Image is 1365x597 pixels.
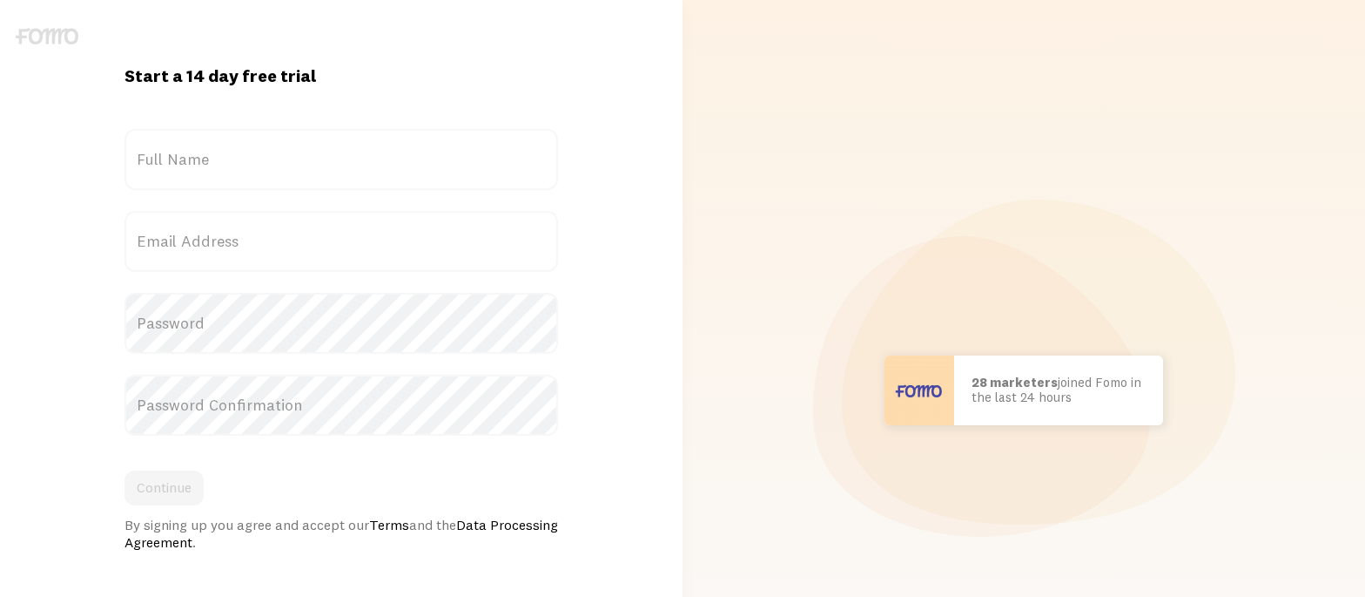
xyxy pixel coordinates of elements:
img: fomo-logo-gray-b99e0e8ada9f9040e2984d0d95b3b12da0074ffd48d1e5cb62ac37fc77b0b268.svg [16,28,78,44]
p: joined Fomo in the last 24 hours [972,376,1146,404]
a: Data Processing Agreement [124,516,558,551]
img: User avatar [884,356,954,425]
label: Email Address [124,211,559,272]
h1: Start a 14 day free trial [124,64,559,87]
div: By signing up you agree and accept our and the . [124,516,559,551]
label: Password [124,293,559,354]
a: Terms [369,516,409,533]
label: Full Name [124,129,559,190]
b: 28 marketers [972,374,1058,390]
label: Password Confirmation [124,375,559,436]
